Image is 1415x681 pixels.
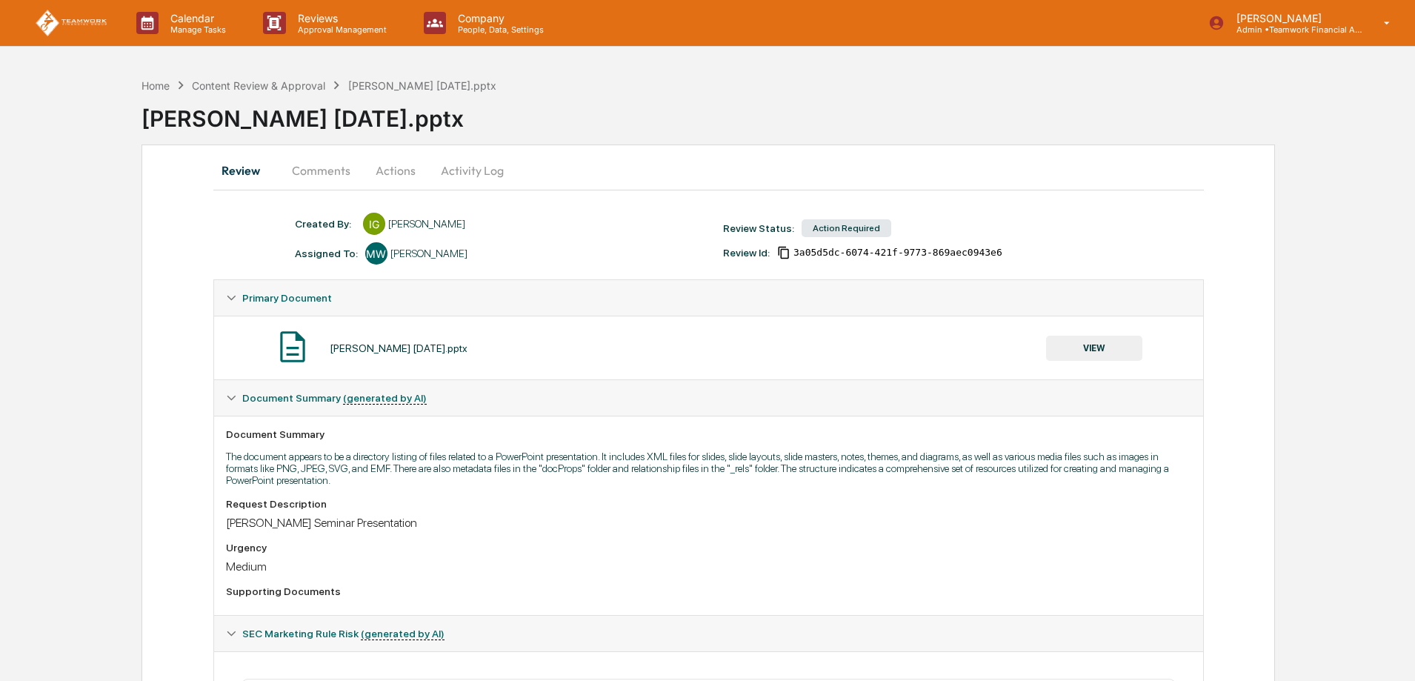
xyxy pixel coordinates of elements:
[226,498,1191,510] div: Request Description
[214,416,1203,615] div: Document Summary (generated by AI)
[343,392,427,405] u: (generated by AI)
[141,93,1415,132] div: [PERSON_NAME] [DATE].pptx
[192,79,325,92] div: Content Review & Approval
[1225,12,1362,24] p: [PERSON_NAME]
[242,392,427,404] span: Document Summary
[274,328,311,365] img: Document Icon
[226,585,1191,597] div: Supporting Documents
[286,24,394,35] p: Approval Management
[446,12,551,24] p: Company
[365,242,387,265] div: MW
[363,213,385,235] div: IG
[226,542,1191,554] div: Urgency
[226,428,1191,440] div: Document Summary
[802,219,891,237] div: Action Required
[1046,336,1142,361] button: VIEW
[242,292,332,304] span: Primary Document
[295,248,358,259] div: Assigned To:
[280,153,362,188] button: Comments
[429,153,516,188] button: Activity Log
[793,247,1002,259] span: 3a05d5dc-6074-421f-9773-869aec0943e6
[390,248,467,259] div: [PERSON_NAME]
[362,153,429,188] button: Actions
[226,451,1191,486] p: The document appears to be a directory listing of files related to a PowerPoint presentation. It ...
[214,380,1203,416] div: Document Summary (generated by AI)
[36,10,107,37] img: logo
[214,280,1203,316] div: Primary Document
[214,316,1203,379] div: Primary Document
[361,628,445,640] u: (generated by AI)
[723,222,794,234] div: Review Status:
[1368,632,1408,672] iframe: Open customer support
[141,79,170,92] div: Home
[286,12,394,24] p: Reviews
[348,79,496,92] div: [PERSON_NAME] [DATE].pptx
[446,24,551,35] p: People, Data, Settings
[159,12,233,24] p: Calendar
[723,247,770,259] div: Review Id:
[295,218,356,230] div: Created By: ‎ ‎
[214,616,1203,651] div: SEC Marketing Rule Risk (generated by AI)
[330,342,467,354] div: [PERSON_NAME] [DATE].pptx
[242,628,445,640] span: SEC Marketing Rule Risk
[226,516,1191,530] div: [PERSON_NAME] Seminar Presentation
[213,153,280,188] button: Review
[226,559,1191,574] div: Medium
[213,153,1204,188] div: secondary tabs example
[388,218,465,230] div: [PERSON_NAME]
[1225,24,1362,35] p: Admin • Teamwork Financial Advisors
[159,24,233,35] p: Manage Tasks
